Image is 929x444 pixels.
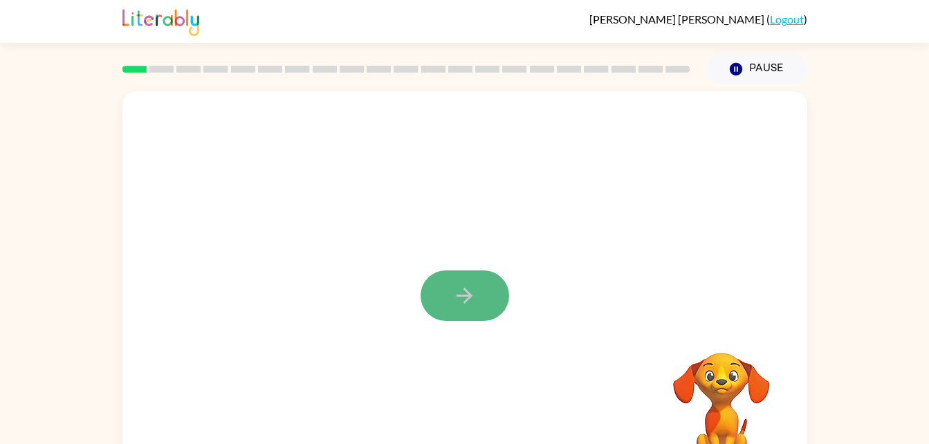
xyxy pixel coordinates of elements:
[589,12,807,26] div: ( )
[122,6,199,36] img: Literably
[770,12,804,26] a: Logout
[707,53,807,85] button: Pause
[589,12,766,26] span: [PERSON_NAME] [PERSON_NAME]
